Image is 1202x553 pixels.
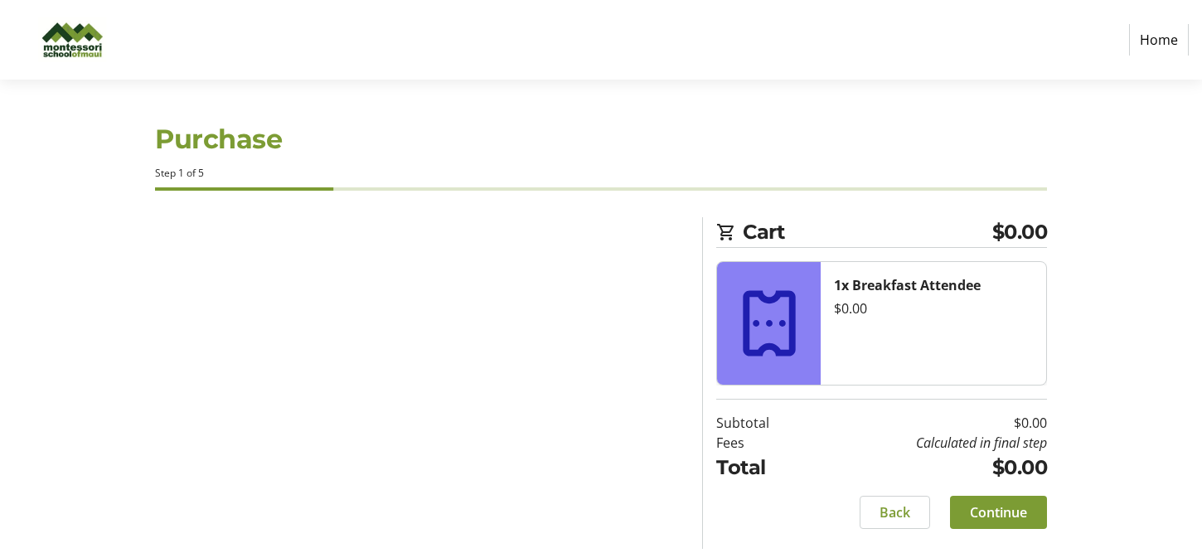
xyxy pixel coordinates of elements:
[992,217,1048,247] span: $0.00
[970,502,1027,522] span: Continue
[716,433,812,453] td: Fees
[834,276,981,294] strong: 1x Breakfast Attendee
[812,413,1047,433] td: $0.00
[812,433,1047,453] td: Calculated in final step
[1129,24,1189,56] a: Home
[716,413,812,433] td: Subtotal
[155,119,1047,159] h1: Purchase
[880,502,910,522] span: Back
[950,496,1047,529] button: Continue
[13,7,131,73] img: Montessori of Maui Inc.'s Logo
[743,217,992,247] span: Cart
[834,298,1033,318] div: $0.00
[812,453,1047,483] td: $0.00
[155,166,1047,181] div: Step 1 of 5
[860,496,930,529] button: Back
[716,453,812,483] td: Total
